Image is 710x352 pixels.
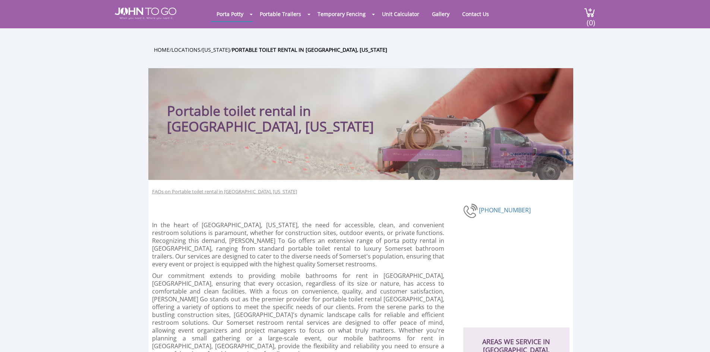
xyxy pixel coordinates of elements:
a: Porta Potty [211,7,249,21]
img: Truck [368,111,569,180]
a: Portable toilet rental in [GEOGRAPHIC_DATA], [US_STATE] [232,46,387,53]
a: Portable Trailers [254,7,307,21]
img: phone-number [463,203,479,219]
h1: Portable toilet rental in [GEOGRAPHIC_DATA], [US_STATE] [167,83,407,134]
img: JOHN to go [115,7,176,19]
p: In the heart of [GEOGRAPHIC_DATA], [US_STATE], the need for accessible, clean, and convenient res... [152,221,445,268]
ul: / / / [154,45,579,54]
a: Home [154,46,170,53]
a: Locations [171,46,201,53]
a: FAQs on Portable toilet rental in [GEOGRAPHIC_DATA], [US_STATE] [152,188,297,195]
img: cart a [584,7,595,18]
a: Unit Calculator [376,7,425,21]
a: Contact Us [457,7,495,21]
iframe: Live Chat Box [559,157,710,352]
a: [US_STATE] [202,46,230,53]
a: Temporary Fencing [312,7,371,21]
a: Gallery [426,7,455,21]
a: [PHONE_NUMBER] [479,206,531,214]
span: (0) [586,12,595,28]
